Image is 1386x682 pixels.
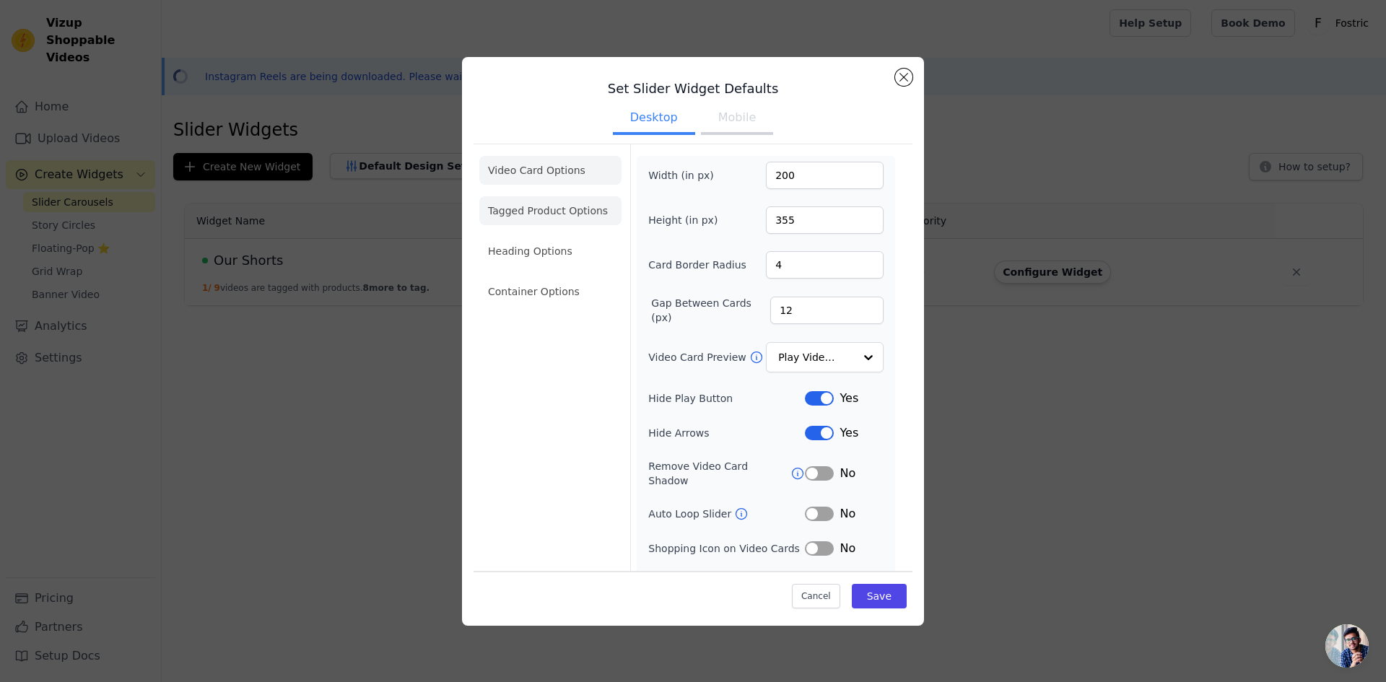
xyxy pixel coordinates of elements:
label: Card Border Radius [648,258,746,272]
label: Hide Play Button [648,391,805,406]
li: Video Card Options [479,156,622,185]
button: Cancel [792,584,840,608]
span: Yes [840,424,858,442]
li: Container Options [479,277,622,306]
button: Close modal [895,69,912,86]
label: Height (in px) [648,213,727,227]
a: Open chat [1325,624,1369,668]
label: Shopping Icon on Video Cards [648,541,805,556]
span: Yes [840,390,858,407]
label: Video Card Preview [648,350,749,364]
label: Auto Loop Slider [648,507,734,521]
label: Hide Arrows [648,426,805,440]
button: Save [852,584,907,608]
span: No [840,505,855,523]
h3: Set Slider Widget Defaults [474,80,912,97]
button: Mobile [701,103,773,135]
li: Tagged Product Options [479,196,622,225]
label: Width (in px) [648,168,727,183]
label: Gap Between Cards (px) [651,296,770,325]
li: Heading Options [479,237,622,266]
span: No [840,465,855,482]
label: Remove Video Card Shadow [648,459,790,488]
span: No [840,540,855,557]
button: Desktop [613,103,695,135]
